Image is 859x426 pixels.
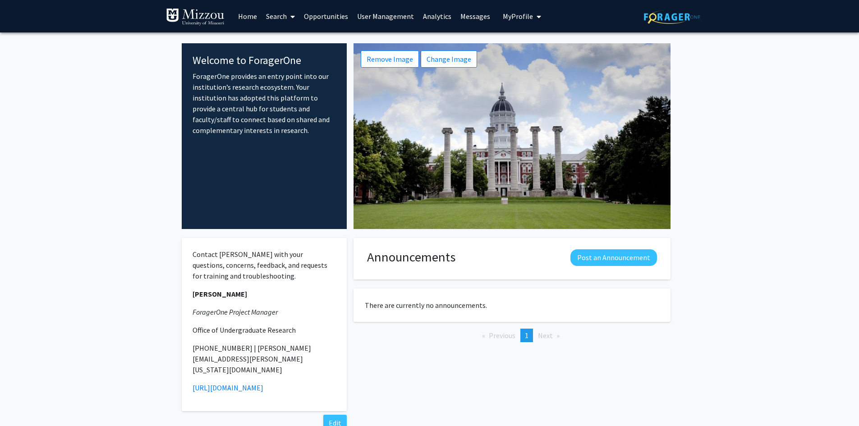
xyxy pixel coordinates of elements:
[570,249,657,266] button: Post an Announcement
[193,325,336,335] p: Office of Undergraduate Research
[193,343,336,375] p: [PHONE_NUMBER] | [PERSON_NAME][EMAIL_ADDRESS][PERSON_NAME][US_STATE][DOMAIN_NAME]
[193,54,336,67] h4: Welcome to ForagerOne
[354,329,671,342] ul: Pagination
[7,385,38,419] iframe: Chat
[421,50,477,68] button: Change Image
[353,0,418,32] a: User Management
[503,12,533,21] span: My Profile
[193,383,263,392] a: [URL][DOMAIN_NAME]
[367,249,455,265] h1: Announcements
[525,331,528,340] span: 1
[193,289,247,298] strong: [PERSON_NAME]
[361,50,419,68] button: Remove Image
[299,0,353,32] a: Opportunities
[354,43,671,229] img: Cover Image
[418,0,456,32] a: Analytics
[193,307,278,316] em: ForagerOne Project Manager
[489,331,515,340] span: Previous
[644,10,700,24] img: ForagerOne Logo
[456,0,495,32] a: Messages
[234,0,262,32] a: Home
[166,8,225,26] img: University of Missouri Logo
[193,249,336,281] p: Contact [PERSON_NAME] with your questions, concerns, feedback, and requests for training and trou...
[365,300,659,311] p: There are currently no announcements.
[193,71,336,136] p: ForagerOne provides an entry point into our institution’s research ecosystem. Your institution ha...
[262,0,299,32] a: Search
[538,331,553,340] span: Next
